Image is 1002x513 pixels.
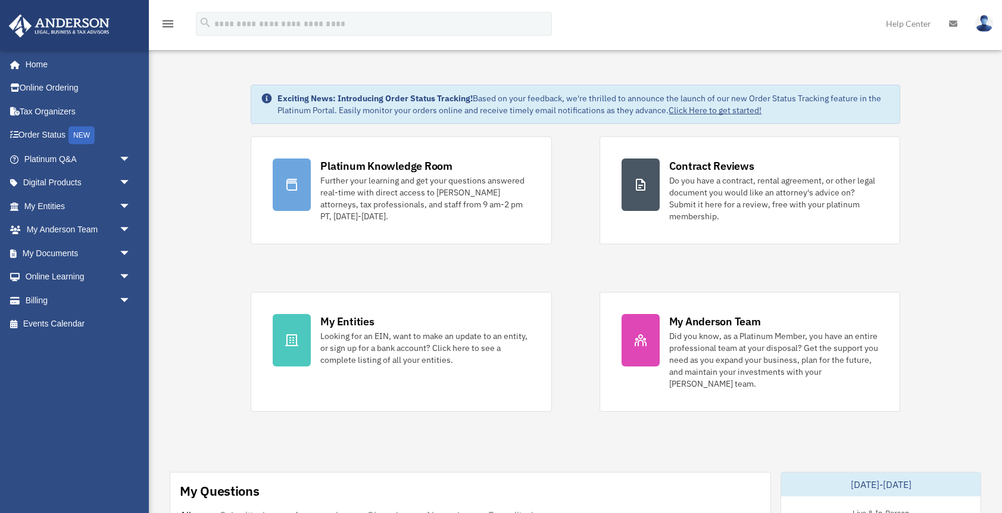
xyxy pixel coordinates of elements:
[975,15,993,32] img: User Pic
[8,265,149,289] a: Online Learningarrow_drop_down
[251,136,551,244] a: Platinum Knowledge Room Further your learning and get your questions answered real-time with dire...
[119,218,143,242] span: arrow_drop_down
[600,136,900,244] a: Contract Reviews Do you have a contract, rental agreement, or other legal document you would like...
[669,330,878,390] div: Did you know, as a Platinum Member, you have an entire professional team at your disposal? Get th...
[8,147,149,171] a: Platinum Q&Aarrow_drop_down
[180,482,260,500] div: My Questions
[8,288,149,312] a: Billingarrow_drop_down
[8,76,149,100] a: Online Ordering
[119,241,143,266] span: arrow_drop_down
[600,292,900,412] a: My Anderson Team Did you know, as a Platinum Member, you have an entire professional team at your...
[320,158,452,173] div: Platinum Knowledge Room
[781,472,981,496] div: [DATE]-[DATE]
[119,171,143,195] span: arrow_drop_down
[199,16,212,29] i: search
[277,93,473,104] strong: Exciting News: Introducing Order Status Tracking!
[119,194,143,219] span: arrow_drop_down
[277,92,889,116] div: Based on your feedback, we're thrilled to announce the launch of our new Order Status Tracking fe...
[8,194,149,218] a: My Entitiesarrow_drop_down
[669,314,761,329] div: My Anderson Team
[8,100,149,123] a: Tax Organizers
[119,147,143,172] span: arrow_drop_down
[8,218,149,242] a: My Anderson Teamarrow_drop_down
[119,288,143,313] span: arrow_drop_down
[669,105,761,116] a: Click Here to get started!
[119,265,143,290] span: arrow_drop_down
[161,21,175,31] a: menu
[161,17,175,31] i: menu
[669,175,878,222] div: Do you have a contract, rental agreement, or other legal document you would like an attorney's ad...
[8,312,149,336] a: Events Calendar
[251,292,551,412] a: My Entities Looking for an EIN, want to make an update to an entity, or sign up for a bank accoun...
[8,241,149,265] a: My Documentsarrow_drop_down
[5,14,113,38] img: Anderson Advisors Platinum Portal
[320,330,529,366] div: Looking for an EIN, want to make an update to an entity, or sign up for a bank account? Click her...
[669,158,754,173] div: Contract Reviews
[68,126,95,144] div: NEW
[8,171,149,195] a: Digital Productsarrow_drop_down
[320,175,529,222] div: Further your learning and get your questions answered real-time with direct access to [PERSON_NAM...
[8,123,149,148] a: Order StatusNEW
[320,314,374,329] div: My Entities
[8,52,143,76] a: Home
